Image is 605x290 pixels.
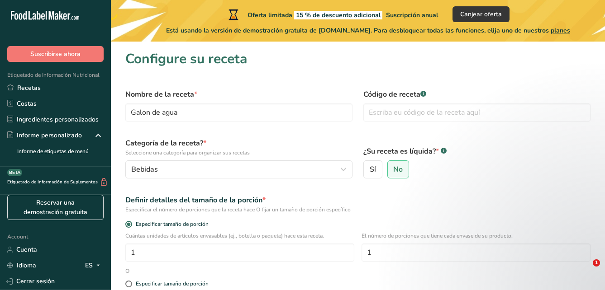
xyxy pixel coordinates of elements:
[120,267,135,275] div: O
[362,232,591,240] p: El número de porciones que tiene cada envase de su producto.
[574,259,596,281] iframe: Intercom live chat
[363,146,591,157] label: ¿Su receta es líquida?
[125,89,353,100] label: Nombre de la receta
[136,281,209,287] div: Especificar tamaño de porción
[30,49,81,59] span: Suscribirse ahora
[453,6,510,22] button: Canjear oferta
[125,149,353,157] p: Seleccione una categoría para organizar sus recetas
[593,259,600,267] span: 1
[294,11,382,19] span: 15 % de descuento adicional
[551,26,570,35] span: planes
[132,221,209,228] span: Especificar tamaño de porción
[166,26,570,35] span: Está usando la versión de demostración gratuita de [DOMAIN_NAME]. Para desbloquear todas las func...
[125,160,353,178] button: Bebidas
[125,232,354,240] p: Cuántas unidades de artículos envasables (ej., botella o paquete) hace esta receta.
[131,164,158,175] span: Bebidas
[386,11,438,19] span: Suscripción anual
[370,165,376,174] span: Sí
[125,49,591,69] h1: Configure su receta
[125,206,591,214] div: Especificar el número de porciones que la receta hace O fijar un tamaño de porción específico
[460,9,502,19] span: Canjear oferta
[7,131,82,140] div: Informe personalizado
[125,138,353,157] label: Categoría de la receta?
[7,46,104,62] button: Suscribirse ahora
[363,103,591,122] input: Escriba eu código de la receta aquí
[7,257,36,273] a: Idioma
[125,195,591,206] div: Definir detalles del tamaño de la porción
[227,9,438,20] div: Oferta limitada
[125,103,353,122] input: Escriba el nombre de su receta aquí
[7,169,22,176] div: BETA
[7,195,104,220] a: Reservar una demostración gratuita
[393,165,403,174] span: No
[85,260,104,271] div: ES
[363,89,591,100] label: Código de receta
